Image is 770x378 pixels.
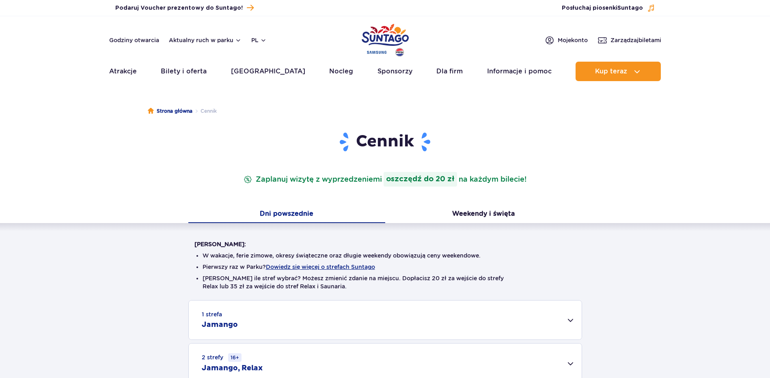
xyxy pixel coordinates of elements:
[202,353,242,362] small: 2 strefy
[329,62,353,81] a: Nocleg
[595,68,627,75] span: Kup teraz
[115,2,254,13] a: Podaruj Voucher prezentowy do Suntago!
[202,363,263,373] h2: Jamango, Relax
[362,20,409,58] a: Park of Poland
[242,172,528,187] p: Zaplanuj wizytę z wyprzedzeniem na każdym bilecie!
[562,4,643,12] span: Posłuchaj piosenki
[251,36,267,44] button: pl
[617,5,643,11] span: Suntago
[487,62,552,81] a: Informacje i pomoc
[203,274,568,290] li: [PERSON_NAME] ile stref wybrać? Możesz zmienić zdanie na miejscu. Dopłacisz 20 zł za wejście do s...
[202,310,222,318] small: 1 strefa
[115,4,243,12] span: Podaruj Voucher prezentowy do Suntago!
[194,241,246,247] strong: [PERSON_NAME]:
[203,263,568,271] li: Pierwszy raz w Parku?
[148,107,192,115] a: Strona główna
[562,4,655,12] button: Posłuchaj piosenkiSuntago
[597,35,661,45] a: Zarządzajbiletami
[203,251,568,260] li: W wakacje, ferie zimowe, okresy świąteczne oraz długie weekendy obowiązują ceny weekendowe.
[161,62,207,81] a: Bilety i oferta
[231,62,305,81] a: [GEOGRAPHIC_DATA]
[436,62,463,81] a: Dla firm
[384,172,457,187] strong: oszczędź do 20 zł
[377,62,412,81] a: Sponsorzy
[109,36,159,44] a: Godziny otwarcia
[169,37,242,43] button: Aktualny ruch w parku
[266,264,375,270] button: Dowiedz się więcej o strefach Suntago
[192,107,217,115] li: Cennik
[109,62,137,81] a: Atrakcje
[188,206,385,223] button: Dni powszednie
[545,35,588,45] a: Mojekonto
[228,353,242,362] small: 16+
[558,36,588,44] span: Moje konto
[202,320,238,330] h2: Jamango
[385,206,582,223] button: Weekendy i święta
[610,36,661,44] span: Zarządzaj biletami
[194,131,576,152] h1: Cennik
[576,62,661,81] button: Kup teraz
